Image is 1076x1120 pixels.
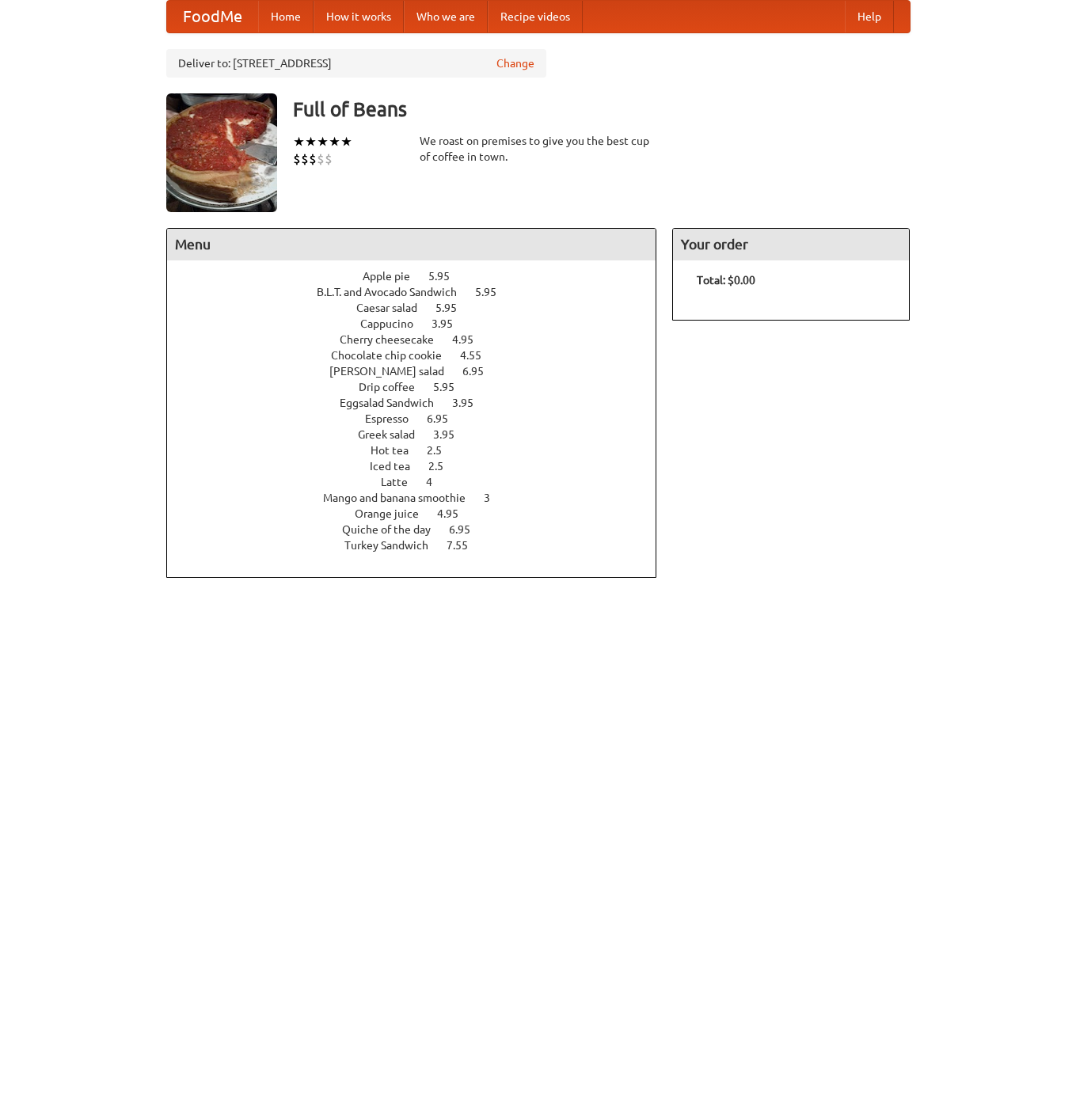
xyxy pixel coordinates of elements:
li: $ [293,150,301,168]
span: Apple pie [363,270,426,283]
a: Turkey Sandwich 7.55 [344,539,497,552]
li: $ [317,150,325,168]
span: Cappucino [360,317,429,330]
span: 4.95 [437,507,474,520]
a: Quiche of the day 6.95 [342,523,500,536]
li: ★ [305,133,317,150]
span: Hot tea [371,444,424,457]
span: B.L.T. and Avocado Sandwich [317,286,473,298]
a: Espresso 6.95 [365,412,477,425]
a: Home [258,1,314,32]
span: 3.95 [433,428,470,441]
span: 2.5 [427,444,458,457]
h4: Your order [673,229,909,260]
a: Cherry cheesecake 4.95 [340,333,503,346]
a: Mango and banana smoothie 3 [323,492,519,504]
li: ★ [329,133,340,150]
span: Greek salad [358,428,431,441]
a: Hot tea 2.5 [371,444,471,457]
a: B.L.T. and Avocado Sandwich 5.95 [317,286,526,298]
a: Apple pie 5.95 [363,270,479,283]
b: Total: $0.00 [697,274,755,287]
span: 4.95 [452,333,489,346]
span: 3.95 [432,317,469,330]
a: Iced tea 2.5 [370,460,473,473]
a: Orange juice 4.95 [355,507,488,520]
a: FoodMe [167,1,258,32]
span: [PERSON_NAME] salad [329,365,460,378]
span: 6.95 [427,412,464,425]
span: 6.95 [449,523,486,536]
span: Caesar salad [356,302,433,314]
a: Help [845,1,894,32]
a: Cappucino 3.95 [360,317,482,330]
li: $ [309,150,317,168]
span: Cherry cheesecake [340,333,450,346]
li: $ [325,150,333,168]
div: We roast on premises to give you the best cup of coffee in town. [420,133,657,165]
li: ★ [293,133,305,150]
a: Eggsalad Sandwich 3.95 [340,397,503,409]
span: 6.95 [462,365,500,378]
h3: Full of Beans [293,93,911,125]
span: Mango and banana smoothie [323,492,481,504]
a: Caesar salad 5.95 [356,302,486,314]
span: Chocolate chip cookie [331,349,458,362]
img: angular.jpg [166,93,277,212]
h4: Menu [167,229,656,260]
a: Change [496,55,534,71]
span: 4.55 [460,349,497,362]
li: ★ [340,133,352,150]
span: Espresso [365,412,424,425]
a: Recipe videos [488,1,583,32]
span: Eggsalad Sandwich [340,397,450,409]
span: 5.95 [428,270,466,283]
span: Quiche of the day [342,523,447,536]
div: Deliver to: [STREET_ADDRESS] [166,49,546,78]
a: Who we are [404,1,488,32]
a: Chocolate chip cookie 4.55 [331,349,511,362]
li: $ [301,150,309,168]
a: Drip coffee 5.95 [359,381,484,393]
span: 4 [426,476,448,488]
span: 2.5 [428,460,459,473]
span: Orange juice [355,507,435,520]
span: Iced tea [370,460,426,473]
a: Latte 4 [381,476,462,488]
a: How it works [314,1,404,32]
span: 7.55 [447,539,484,552]
span: 5.95 [433,381,470,393]
a: Greek salad 3.95 [358,428,484,441]
li: ★ [317,133,329,150]
a: [PERSON_NAME] salad 6.95 [329,365,513,378]
span: Latte [381,476,424,488]
span: 3 [484,492,506,504]
span: 3.95 [452,397,489,409]
span: 5.95 [435,302,473,314]
span: 5.95 [475,286,512,298]
span: Turkey Sandwich [344,539,444,552]
span: Drip coffee [359,381,431,393]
